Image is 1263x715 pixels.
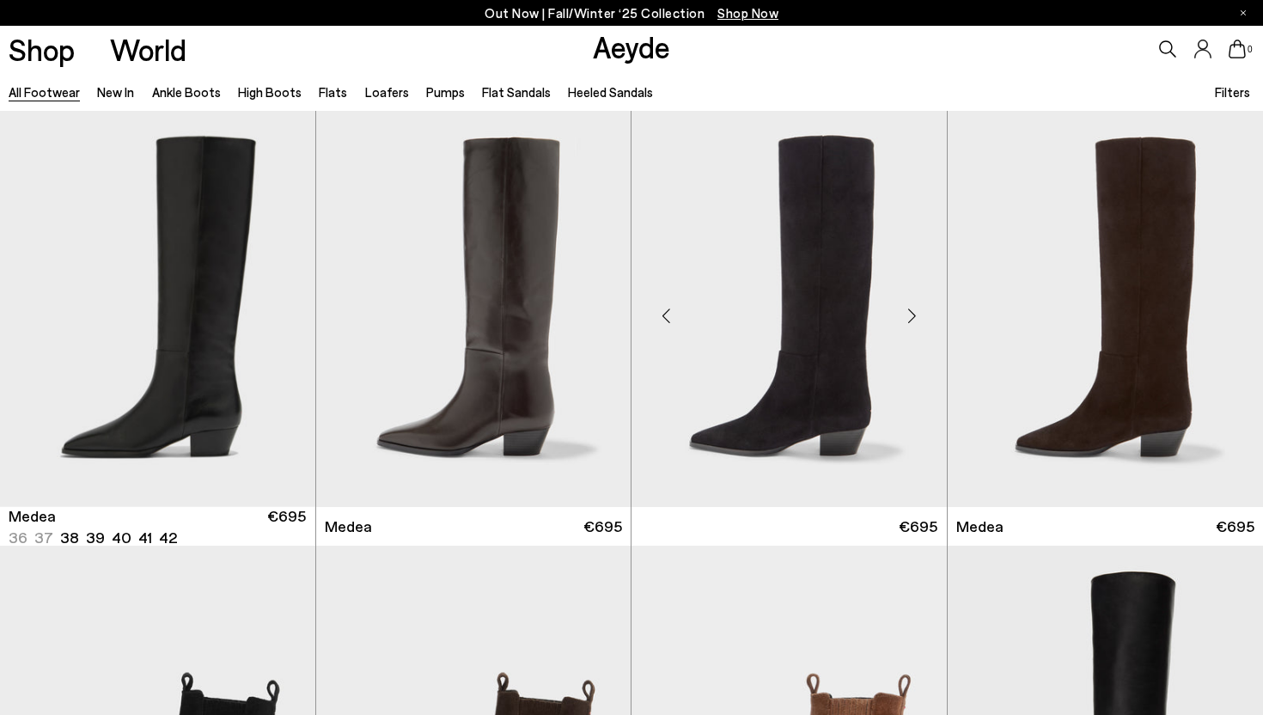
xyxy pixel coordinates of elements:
a: New In [97,84,134,100]
a: Shop [9,34,75,64]
a: World [110,34,186,64]
a: 0 [1229,40,1246,58]
img: Medea Knee-High Boots [316,111,631,507]
span: Navigate to /collections/new-in [717,5,778,21]
span: Medea [956,516,1004,537]
a: High Boots [238,84,302,100]
a: Flats [319,84,347,100]
li: 40 [112,527,131,548]
span: Medea [325,516,372,537]
span: Medea [9,505,56,527]
a: Medea €695 [316,507,631,546]
a: All Footwear [9,84,80,100]
li: 38 [60,527,79,548]
span: €695 [1216,516,1254,537]
li: 39 [86,527,105,548]
a: Loafers [365,84,409,100]
li: 42 [159,527,177,548]
img: Medea Suede Knee-High Boots [631,111,947,507]
span: 0 [1246,45,1254,54]
span: €695 [267,505,306,548]
a: Ankle Boots [152,84,221,100]
p: Out Now | Fall/Winter ‘25 Collection [485,3,778,24]
span: €695 [583,516,622,537]
ul: variant [9,527,172,548]
a: Flat Sandals [482,84,551,100]
span: Filters [1215,84,1250,100]
a: Aeyde [593,28,670,64]
a: Heeled Sandals [568,84,653,100]
li: 41 [138,527,152,548]
span: €695 [899,516,937,537]
a: Pumps [426,84,465,100]
a: €695 [631,507,947,546]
